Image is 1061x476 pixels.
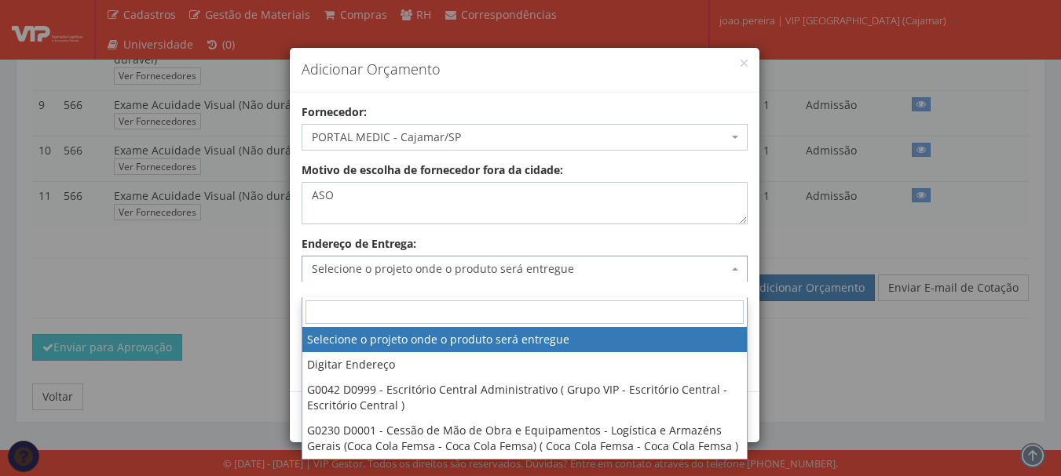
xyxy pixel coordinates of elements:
h4: Adicionar Orçamento [302,60,748,80]
label: Fornecedor: [302,104,367,120]
label: Endereço de Entrega: [302,236,416,252]
span: PORTAL MEDIC - Cajamar/SP [312,129,728,145]
span: PORTAL MEDIC - Cajamar/SP [302,124,748,151]
li: Selecione o projeto onde o produto será entregue [302,327,747,352]
li: Digitar Endereço [302,352,747,377]
label: Motivo de escolha de fornecedor fora da cidade: [302,162,563,178]
span: Selecione o projeto onde o produto será entregue [302,256,748,282]
li: G0042 D0999 - Escritório Central Administrativo ( Grupo VIP - Escritório Central - Escritório Cen... [302,377,747,418]
span: Selecione o projeto onde o produto será entregue [312,261,728,277]
li: G0230 D0001 - Cessão de Mão de Obra e Equipamentos - Logística e Armazéns Gerais (Coca Cola Femsa... [302,418,747,459]
label: Data de Entrega: [302,294,391,310]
